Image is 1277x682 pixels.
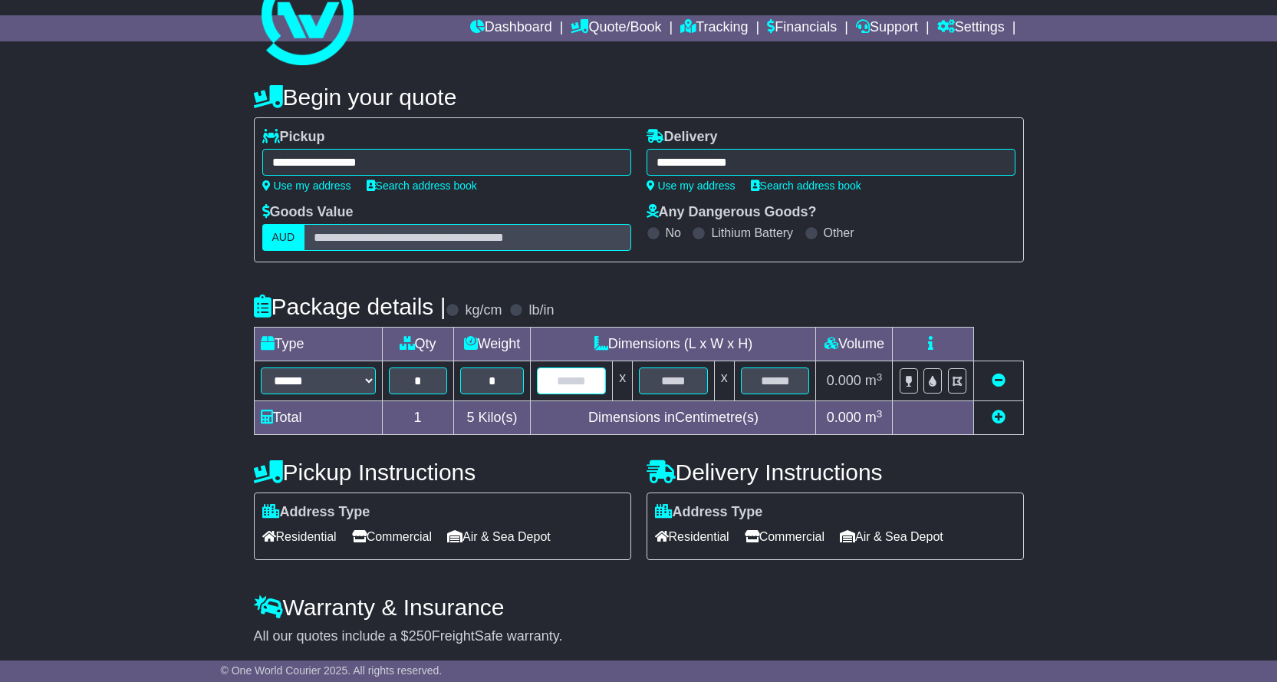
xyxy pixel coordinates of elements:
[856,15,918,41] a: Support
[865,410,883,425] span: m
[877,371,883,383] sup: 3
[262,525,337,549] span: Residential
[877,408,883,420] sup: 3
[352,525,432,549] span: Commercial
[254,595,1024,620] h4: Warranty & Insurance
[992,410,1005,425] a: Add new item
[824,226,854,240] label: Other
[840,525,943,549] span: Air & Sea Depot
[655,525,729,549] span: Residential
[367,180,477,192] a: Search address book
[531,328,816,361] td: Dimensions (L x W x H)
[531,401,816,435] td: Dimensions in Centimetre(s)
[453,328,531,361] td: Weight
[647,460,1024,485] h4: Delivery Instructions
[827,373,861,388] span: 0.000
[254,460,631,485] h4: Pickup Instructions
[937,15,1005,41] a: Settings
[680,15,748,41] a: Tracking
[827,410,861,425] span: 0.000
[254,628,1024,645] div: All our quotes include a $ FreightSafe warranty.
[254,328,382,361] td: Type
[262,129,325,146] label: Pickup
[262,180,351,192] a: Use my address
[613,361,633,401] td: x
[714,361,734,401] td: x
[254,294,446,319] h4: Package details |
[254,84,1024,110] h4: Begin your quote
[409,628,432,644] span: 250
[711,226,793,240] label: Lithium Battery
[528,302,554,319] label: lb/in
[447,525,551,549] span: Air & Sea Depot
[453,401,531,435] td: Kilo(s)
[666,226,681,240] label: No
[745,525,824,549] span: Commercial
[262,504,370,521] label: Address Type
[382,328,453,361] td: Qty
[571,15,661,41] a: Quote/Book
[655,504,763,521] label: Address Type
[816,328,893,361] td: Volume
[647,204,817,221] label: Any Dangerous Goods?
[992,373,1005,388] a: Remove this item
[647,129,718,146] label: Delivery
[767,15,837,41] a: Financials
[262,204,354,221] label: Goods Value
[466,410,474,425] span: 5
[470,15,552,41] a: Dashboard
[751,180,861,192] a: Search address book
[465,302,502,319] label: kg/cm
[382,401,453,435] td: 1
[262,224,305,251] label: AUD
[221,664,443,677] span: © One World Courier 2025. All rights reserved.
[865,373,883,388] span: m
[254,401,382,435] td: Total
[647,180,736,192] a: Use my address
